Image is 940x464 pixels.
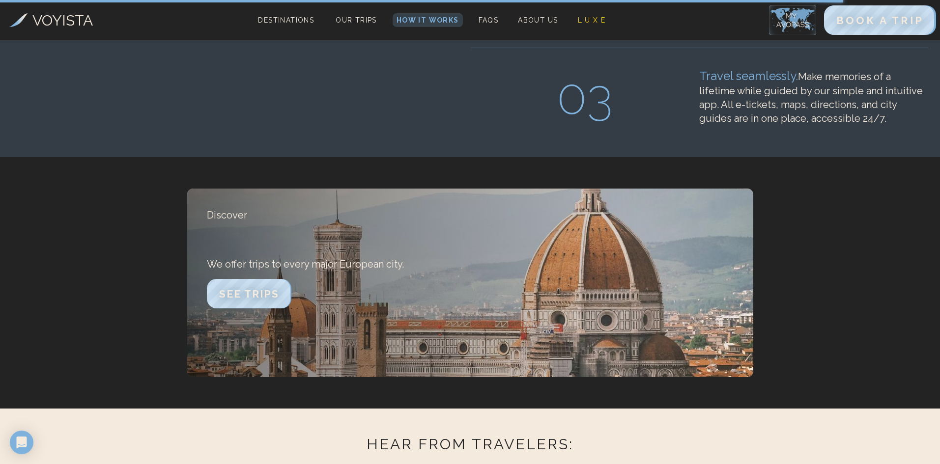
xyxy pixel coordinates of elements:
a: L U X E [574,13,610,27]
span: BOOK A TRIP [836,14,924,27]
div: Open Intercom Messenger [10,431,33,454]
button: SEE TRIPS [207,279,292,308]
a: FAQs [475,13,503,27]
p: Discover [207,208,734,222]
span: About Us [518,16,558,24]
a: How It Works [393,13,463,27]
a: SEE TRIPS [207,290,292,300]
a: BOOK A TRIP [824,17,936,26]
a: VOYISTA [9,9,93,31]
h2: 03 [470,60,699,134]
a: About Us [514,13,562,27]
span: FAQs [479,16,499,24]
span: How It Works [397,16,459,24]
a: Our Trips [332,13,381,27]
button: BOOK A TRIP [824,5,936,35]
span: L U X E [578,16,606,24]
h2: Hear from travelers: [37,434,903,455]
span: SEE TRIPS [219,288,280,300]
img: Voyista Logo [9,13,28,27]
img: My Account [769,5,816,35]
span: Our Trips [336,16,377,24]
span: Travel seamlessly. [699,69,798,83]
span: Destinations [254,12,318,41]
p: We offer trips to every major European city. [207,257,734,271]
h3: VOYISTA [32,9,93,31]
p: Make memories of a lifetime while guided by our simple and intuitive app. All e-tickets, maps, di... [699,68,928,125]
